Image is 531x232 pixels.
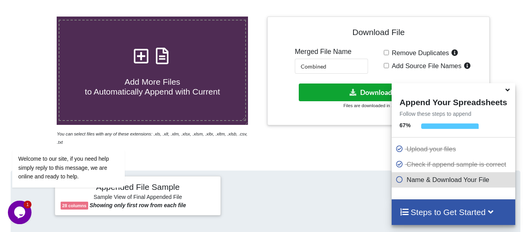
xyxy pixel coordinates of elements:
p: Follow these steps to append [392,110,515,118]
input: Enter File Name [295,59,368,74]
iframe: chat widget [8,77,150,197]
small: Files are downloaded in .xlsx format [344,103,414,108]
h5: Merged File Name [295,48,368,56]
h4: Steps to Get Started [400,207,507,217]
p: Name & Download Your File [396,175,513,185]
h4: Append Your Spreadsheets [392,95,515,107]
h4: Download File [273,22,484,45]
p: Upload your files [396,144,513,154]
h6: Sample View of Final Appended File [61,194,215,202]
iframe: chat widget [8,200,33,224]
b: 28 columns [62,203,87,208]
button: Download File [299,84,457,101]
span: Add Source File Names [389,62,461,70]
span: Remove Duplicates [389,49,449,57]
span: Welcome to our site, if you need help simply reply to this message, we are online and ready to help. [11,79,101,103]
i: You can select files with any of these extensions: .xls, .xlt, .xlm, .xlsx, .xlsm, .xltx, .xltm, ... [57,132,247,145]
span: Add More Files to Automatically Append with Current [85,77,220,96]
p: Check if append sample is correct [396,160,513,169]
b: Showing only first row from each file [89,202,186,208]
b: 67 % [400,122,411,128]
